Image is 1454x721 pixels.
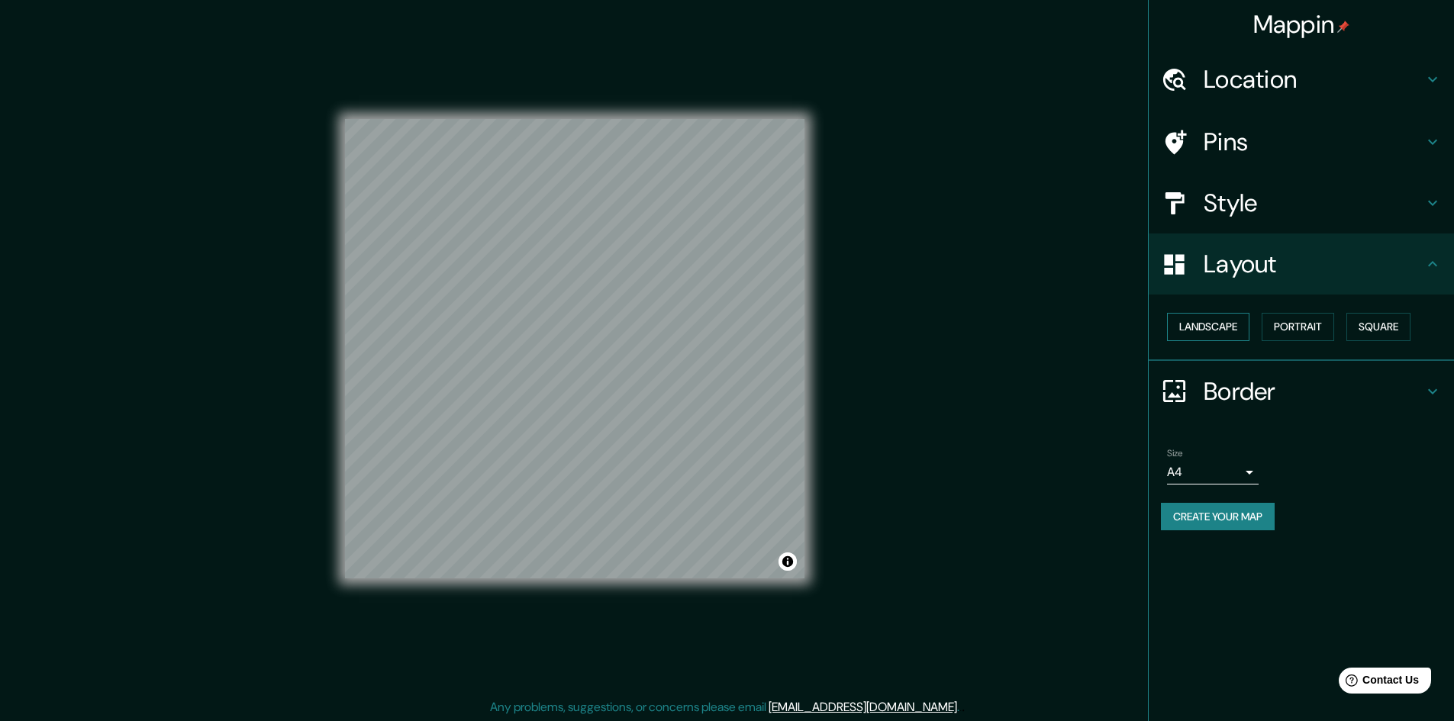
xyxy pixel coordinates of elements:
label: Size [1167,446,1183,459]
div: . [962,698,965,716]
div: Layout [1149,233,1454,295]
iframe: Help widget launcher [1318,661,1437,704]
a: [EMAIL_ADDRESS][DOMAIN_NAME] [769,699,957,715]
h4: Layout [1204,249,1423,279]
div: Border [1149,361,1454,422]
h4: Pins [1204,127,1423,157]
img: pin-icon.png [1337,21,1349,33]
button: Landscape [1167,313,1249,341]
h4: Border [1204,376,1423,407]
canvas: Map [345,119,804,578]
button: Create your map [1161,503,1275,531]
h4: Location [1204,64,1423,95]
button: Toggle attribution [779,552,797,571]
button: Portrait [1262,313,1334,341]
button: Square [1346,313,1410,341]
div: Pins [1149,111,1454,172]
div: Style [1149,172,1454,233]
div: . [959,698,962,716]
h4: Style [1204,188,1423,218]
div: A4 [1167,460,1259,484]
div: Location [1149,49,1454,110]
h4: Mappin [1253,9,1350,40]
p: Any problems, suggestions, or concerns please email . [490,698,959,716]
